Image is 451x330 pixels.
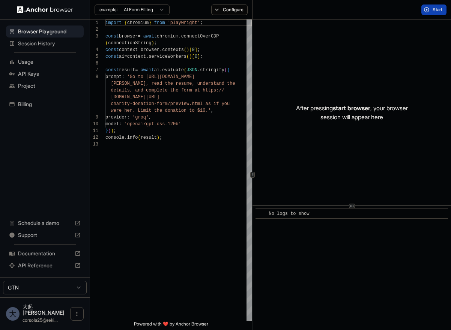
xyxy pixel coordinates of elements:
[157,135,159,140] span: )
[90,73,98,80] div: 8
[6,25,84,37] div: Browser Playground
[149,20,151,25] span: }
[154,40,157,46] span: ;
[181,34,219,39] span: connectOverCDP
[149,115,151,120] span: ,
[17,6,73,13] img: Anchor Logo
[197,54,200,59] span: ]
[184,47,186,52] span: (
[18,219,72,227] span: Schedule a demo
[90,121,98,127] div: 10
[211,108,213,113] span: ,
[227,67,230,73] span: {
[195,47,197,52] span: ]
[149,54,186,59] span: serviceWorkers
[6,217,84,229] div: Schedule a demo
[90,60,98,67] div: 6
[134,321,208,330] span: Powered with ❤️ by Anchor Browser
[189,47,192,52] span: [
[90,67,98,73] div: 7
[6,229,84,241] div: Support
[124,121,181,127] span: 'openai/gpt-oss-120b'
[124,135,127,140] span: .
[105,40,108,46] span: (
[70,307,84,321] button: Open menu
[159,135,162,140] span: ;
[23,317,58,323] span: corsola25@rekid.co.jp
[122,74,124,79] span: :
[111,101,230,106] span: charity-donation-form/preview.html as if you
[111,94,159,100] span: [DOMAIN_NAME][URL]
[151,40,154,46] span: )
[90,141,98,148] div: 13
[168,20,200,25] span: 'playwright'
[195,54,197,59] span: 0
[146,54,149,59] span: .
[90,33,98,40] div: 3
[157,34,179,39] span: chromium
[143,34,157,39] span: await
[333,104,370,112] span: start browser
[119,34,138,39] span: browser
[105,121,119,127] span: model
[186,54,189,59] span: (
[90,134,98,141] div: 12
[141,135,157,140] span: result
[135,67,138,73] span: =
[90,114,98,121] div: 9
[211,4,248,15] button: Configure
[154,20,165,25] span: from
[141,47,159,52] span: browser
[6,37,84,49] div: Session History
[127,54,146,59] span: context
[178,34,181,39] span: .
[90,26,98,33] div: 2
[269,211,309,216] span: No logs to show
[200,54,203,59] span: ;
[90,19,98,26] div: 1
[200,20,203,25] span: ;
[105,115,127,120] span: provider
[132,115,149,120] span: 'groq'
[192,47,194,52] span: 0
[259,210,263,217] span: ​
[18,250,72,257] span: Documentation
[296,103,408,121] p: After pressing , your browser session will appear here
[18,100,81,108] span: Billing
[119,67,135,73] span: result
[111,88,224,93] span: details, and complete the form at https://
[6,259,84,271] div: API Reference
[18,70,81,78] span: API Keys
[224,67,227,73] span: (
[105,128,108,133] span: }
[189,54,192,59] span: )
[6,98,84,110] div: Billing
[6,56,84,68] div: Usage
[105,34,119,39] span: const
[23,303,65,316] span: 大起 佐藤
[159,47,162,52] span: .
[105,135,124,140] span: console
[192,54,194,59] span: [
[127,135,138,140] span: info
[108,40,151,46] span: connectionString
[6,80,84,92] div: Project
[184,67,186,73] span: (
[105,74,122,79] span: prompt
[433,7,443,13] span: Start
[197,47,200,52] span: ;
[114,128,116,133] span: ;
[154,67,159,73] span: ai
[111,128,113,133] span: )
[119,47,138,52] span: context
[6,68,84,80] div: API Keys
[18,58,81,66] span: Usage
[200,67,224,73] span: stringify
[105,54,119,59] span: const
[90,53,98,60] div: 5
[124,54,127,59] span: =
[186,47,189,52] span: )
[127,20,149,25] span: chromium
[127,115,130,120] span: :
[105,67,119,73] span: const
